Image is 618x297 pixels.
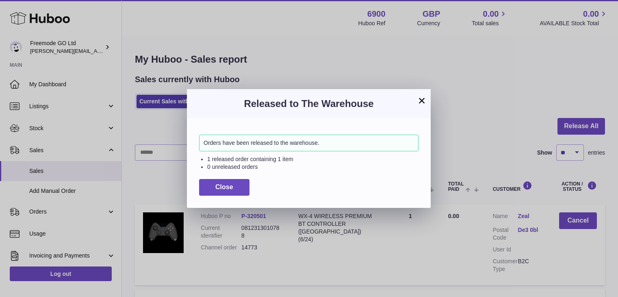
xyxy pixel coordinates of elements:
button: Close [199,179,249,196]
li: 0 unreleased orders [207,163,419,171]
button: × [417,96,427,105]
li: 1 released order containing 1 item [207,155,419,163]
h3: Released to The Warehouse [199,97,419,110]
div: Orders have been released to the warehouse. [199,135,419,151]
span: Close [215,183,233,190]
